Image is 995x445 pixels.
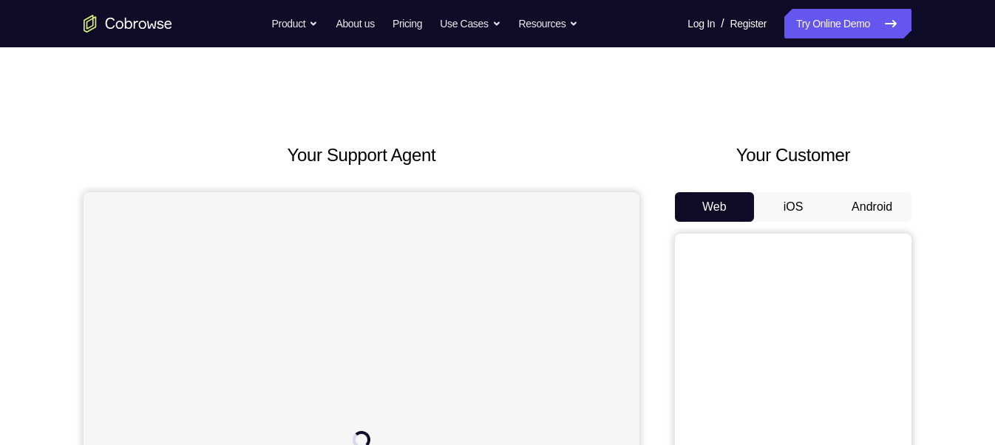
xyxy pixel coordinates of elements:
a: Pricing [393,9,422,38]
h2: Your Customer [675,142,911,169]
span: / [721,15,724,33]
button: iOS [754,192,833,222]
a: Register [730,9,767,38]
a: Log In [687,9,715,38]
a: Try Online Demo [784,9,911,38]
a: About us [336,9,374,38]
button: Use Cases [440,9,500,38]
a: Go to the home page [84,15,172,33]
button: Product [272,9,319,38]
button: Android [832,192,911,222]
h2: Your Support Agent [84,142,639,169]
button: Web [675,192,754,222]
button: Resources [519,9,579,38]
